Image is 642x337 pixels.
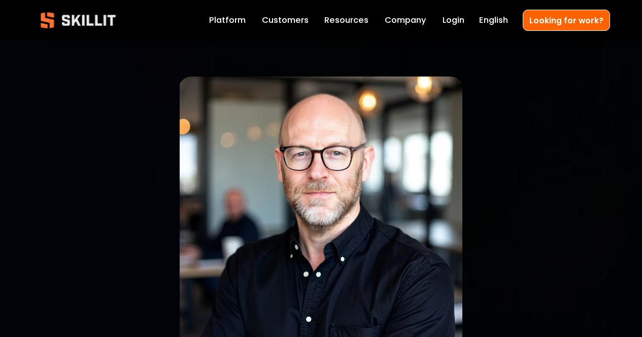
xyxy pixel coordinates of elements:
[262,13,309,27] a: Customers
[443,13,464,27] a: Login
[479,14,508,27] span: English
[479,13,508,27] div: language picker
[209,13,246,27] a: Platform
[324,13,368,27] a: folder dropdown
[385,13,426,27] a: Company
[32,5,124,35] img: Skillit
[523,10,610,30] a: Looking for work?
[324,14,368,27] span: Resources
